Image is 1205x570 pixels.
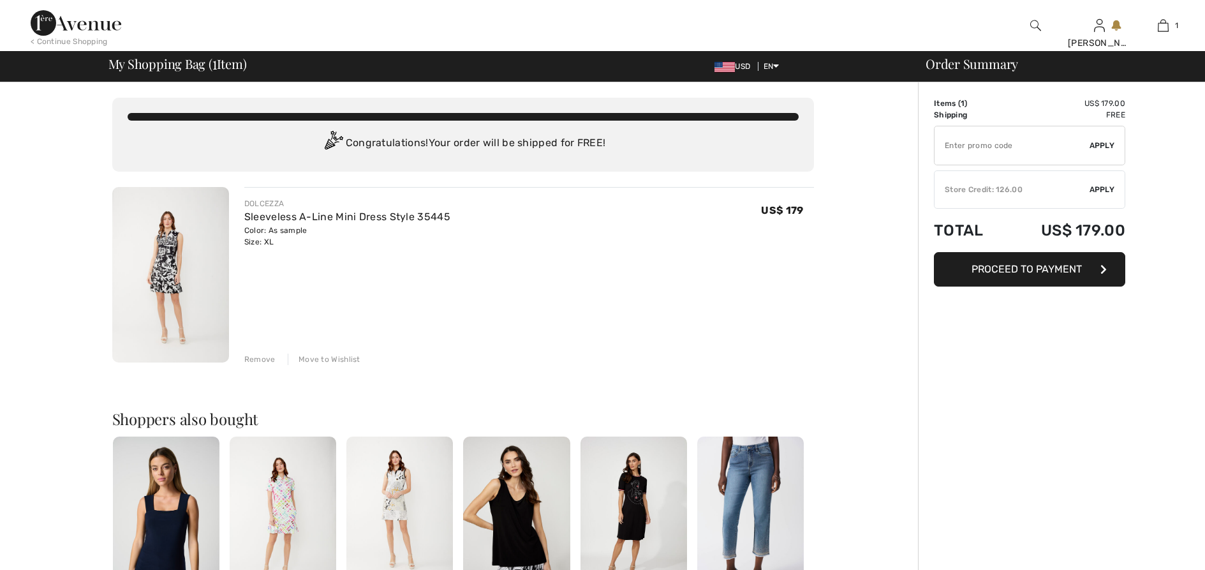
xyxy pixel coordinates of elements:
[934,209,1005,252] td: Total
[1030,18,1041,33] img: search the website
[1090,140,1115,151] span: Apply
[714,62,755,71] span: USD
[112,411,814,426] h2: Shoppers also bought
[108,57,247,70] span: My Shopping Bag ( Item)
[1132,18,1194,33] a: 1
[764,62,780,71] span: EN
[212,54,217,71] span: 1
[1175,20,1178,31] span: 1
[128,131,799,156] div: Congratulations! Your order will be shipped for FREE!
[244,354,276,365] div: Remove
[714,62,735,72] img: US Dollar
[935,184,1090,195] div: Store Credit: 126.00
[1090,184,1115,195] span: Apply
[1068,36,1130,50] div: [PERSON_NAME]
[961,99,965,108] span: 1
[1158,18,1169,33] img: My Bag
[910,57,1197,70] div: Order Summary
[1094,19,1105,31] a: Sign In
[1005,109,1125,121] td: Free
[112,187,229,363] img: Sleeveless A-Line Mini Dress Style 35445
[1094,18,1105,33] img: My Info
[244,211,450,223] a: Sleeveless A-Line Mini Dress Style 35445
[934,109,1005,121] td: Shipping
[31,36,108,47] div: < Continue Shopping
[244,225,450,248] div: Color: As sample Size: XL
[31,10,121,36] img: 1ère Avenue
[934,98,1005,109] td: Items ( )
[1005,98,1125,109] td: US$ 179.00
[761,204,803,216] span: US$ 179
[244,198,450,209] div: DOLCEZZA
[288,354,360,365] div: Move to Wishlist
[934,252,1125,287] button: Proceed to Payment
[935,126,1090,165] input: Promo code
[1005,209,1125,252] td: US$ 179.00
[320,131,346,156] img: Congratulation2.svg
[972,263,1082,275] span: Proceed to Payment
